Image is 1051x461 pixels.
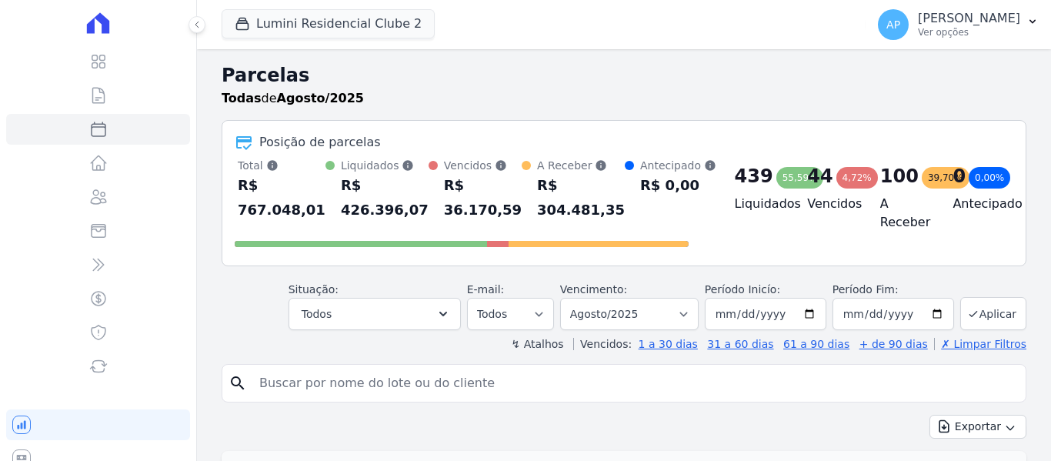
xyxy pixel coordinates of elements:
input: Buscar por nome do lote ou do cliente [250,368,1019,399]
h4: Liquidados [735,195,783,213]
button: Exportar [929,415,1026,439]
h4: Vencidos [807,195,856,213]
div: 0,00% [969,167,1010,189]
label: Situação: [289,283,339,296]
div: 4,72% [836,167,878,189]
div: 439 [735,164,773,189]
i: search [229,374,247,393]
div: Vencidos [444,158,522,173]
strong: Todas [222,91,262,105]
label: Vencimento: [560,283,627,296]
button: AP [PERSON_NAME] Ver opções [866,3,1051,46]
p: de [222,89,364,108]
p: [PERSON_NAME] [918,11,1020,26]
button: Aplicar [960,297,1026,330]
label: E-mail: [467,283,505,296]
div: R$ 36.170,59 [444,173,522,222]
h4: A Receber [880,195,929,232]
div: 44 [807,164,832,189]
label: Período Inicío: [705,283,780,296]
button: Lumini Residencial Clube 2 [222,9,435,38]
h2: Parcelas [222,62,1026,89]
div: Liquidados [341,158,429,173]
div: R$ 767.048,01 [238,173,325,222]
div: R$ 304.481,35 [537,173,625,222]
h4: Antecipado [953,195,1001,213]
label: Período Fim: [832,282,954,298]
div: Total [238,158,325,173]
div: Posição de parcelas [259,133,381,152]
div: Antecipado [640,158,716,173]
div: R$ 426.396,07 [341,173,429,222]
a: + de 90 dias [859,338,928,350]
label: Vencidos: [573,338,632,350]
a: ✗ Limpar Filtros [934,338,1026,350]
a: 31 a 60 dias [707,338,773,350]
span: Todos [302,305,332,323]
div: 0 [953,164,966,189]
label: ↯ Atalhos [511,338,563,350]
div: A Receber [537,158,625,173]
div: R$ 0,00 [640,173,716,198]
a: 1 a 30 dias [639,338,698,350]
div: 100 [880,164,919,189]
div: 55,59% [776,167,824,189]
a: 61 a 90 dias [783,338,849,350]
span: AP [886,19,900,30]
div: 39,70% [922,167,969,189]
button: Todos [289,298,461,330]
p: Ver opções [918,26,1020,38]
strong: Agosto/2025 [277,91,364,105]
